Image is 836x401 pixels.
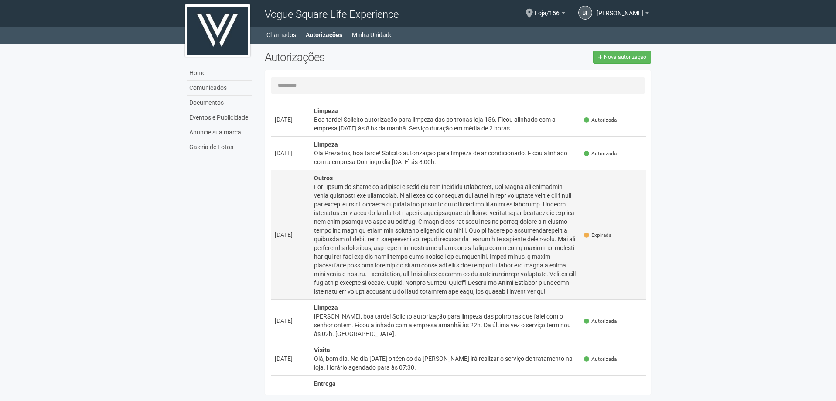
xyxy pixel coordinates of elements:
a: Eventos e Publicidade [187,110,252,125]
div: [DATE] [275,230,307,239]
a: Chamados [266,29,296,41]
span: Autorizada [584,117,617,124]
div: Olá Prezados, boa tarde! Solicito autorização para limpeza de ar condicionado. Ficou alinhado com... [314,149,577,166]
strong: Limpeza [314,107,338,114]
span: Loja/156 [535,1,560,17]
a: Autorizações [306,29,342,41]
span: Vogue Square Life Experience [265,8,399,21]
strong: Limpeza [314,304,338,311]
span: Nova autorização [604,54,646,60]
span: Autorizada [584,356,617,363]
a: Documentos [187,96,252,110]
div: Olá, bom dia. No dia [DATE] o técnico da [PERSON_NAME] irá realizar o serviço de tratamento na lo... [314,354,577,372]
a: Minha Unidade [352,29,392,41]
a: Nova autorização [593,51,651,64]
a: Home [187,66,252,81]
span: Bianca Fragoso Kraemer Moraes da Silva [597,1,643,17]
a: Anuncie sua marca [187,125,252,140]
span: Autorizada [584,150,617,158]
a: Comunicados [187,81,252,96]
img: logo.jpg [185,4,250,57]
a: BF [578,6,592,20]
div: Boa tarde! Solicito autorização para limpeza das poltronas loja 156. Ficou alinhado com a empresa... [314,115,577,133]
strong: Outros [314,175,333,182]
strong: Limpeza [314,141,338,148]
span: Expirada [584,232,611,239]
strong: Entrega [314,380,336,387]
div: [DATE] [275,316,307,325]
div: [PERSON_NAME], boa tarde! Solicito autorização para limpeza das poltronas que falei com o senhor ... [314,312,577,338]
a: Galeria de Fotos [187,140,252,154]
a: [PERSON_NAME] [597,11,649,18]
span: Autorizada [584,318,617,325]
h2: Autorizações [265,51,451,64]
a: Loja/156 [535,11,565,18]
strong: Visita [314,346,330,353]
div: [DATE] [275,354,307,363]
div: [DATE] [275,149,307,158]
div: Lor! Ipsum do sitame co adipisci e sedd eiu tem incididu utlaboreet, Dol Magna ali enimadmin veni... [314,182,577,296]
div: [DATE] [275,115,307,124]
